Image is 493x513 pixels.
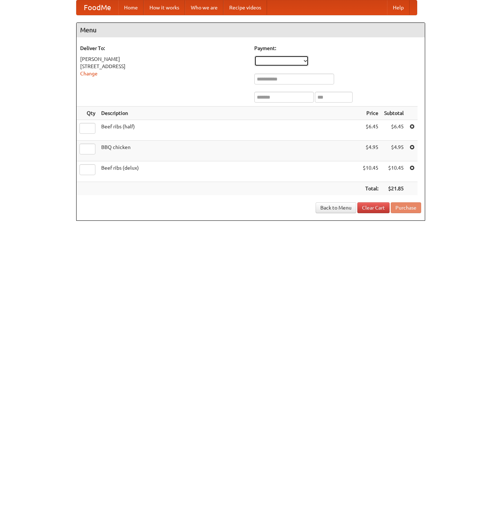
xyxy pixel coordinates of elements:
td: BBQ chicken [98,141,360,161]
td: Beef ribs (delux) [98,161,360,182]
th: $21.85 [381,182,407,195]
th: Qty [77,107,98,120]
td: $4.95 [381,141,407,161]
h5: Deliver To: [80,45,247,52]
td: $10.45 [381,161,407,182]
th: Description [98,107,360,120]
th: Total: [360,182,381,195]
th: Subtotal [381,107,407,120]
td: $6.45 [360,120,381,141]
a: How it works [144,0,185,15]
a: Clear Cart [357,202,390,213]
td: $10.45 [360,161,381,182]
a: Home [118,0,144,15]
h4: Menu [77,23,425,37]
td: Beef ribs (half) [98,120,360,141]
div: [STREET_ADDRESS] [80,63,247,70]
th: Price [360,107,381,120]
h5: Payment: [254,45,421,52]
td: $6.45 [381,120,407,141]
a: Back to Menu [316,202,356,213]
div: [PERSON_NAME] [80,55,247,63]
a: Help [387,0,410,15]
a: Who we are [185,0,223,15]
a: FoodMe [77,0,118,15]
button: Purchase [391,202,421,213]
td: $4.95 [360,141,381,161]
a: Recipe videos [223,0,267,15]
a: Change [80,71,98,76]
